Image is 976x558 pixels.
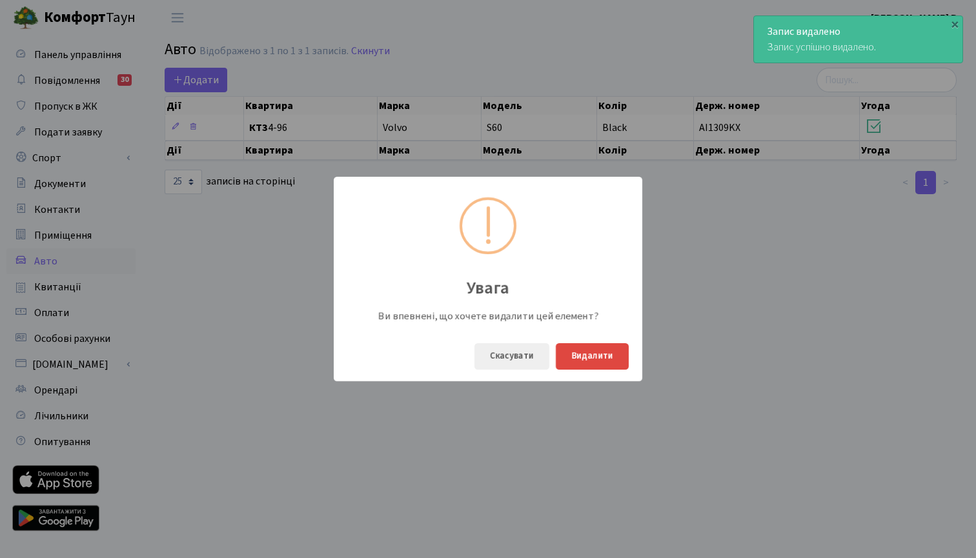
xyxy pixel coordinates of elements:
button: Скасувати [474,343,549,370]
strong: Запис видалено [767,25,840,39]
div: Запис успішно видалено. [754,16,962,63]
div: × [948,17,961,30]
button: Видалити [556,343,629,370]
div: Ви впевнені, що хочете видалити цей елемент? [372,309,604,323]
div: Увага [334,267,642,301]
